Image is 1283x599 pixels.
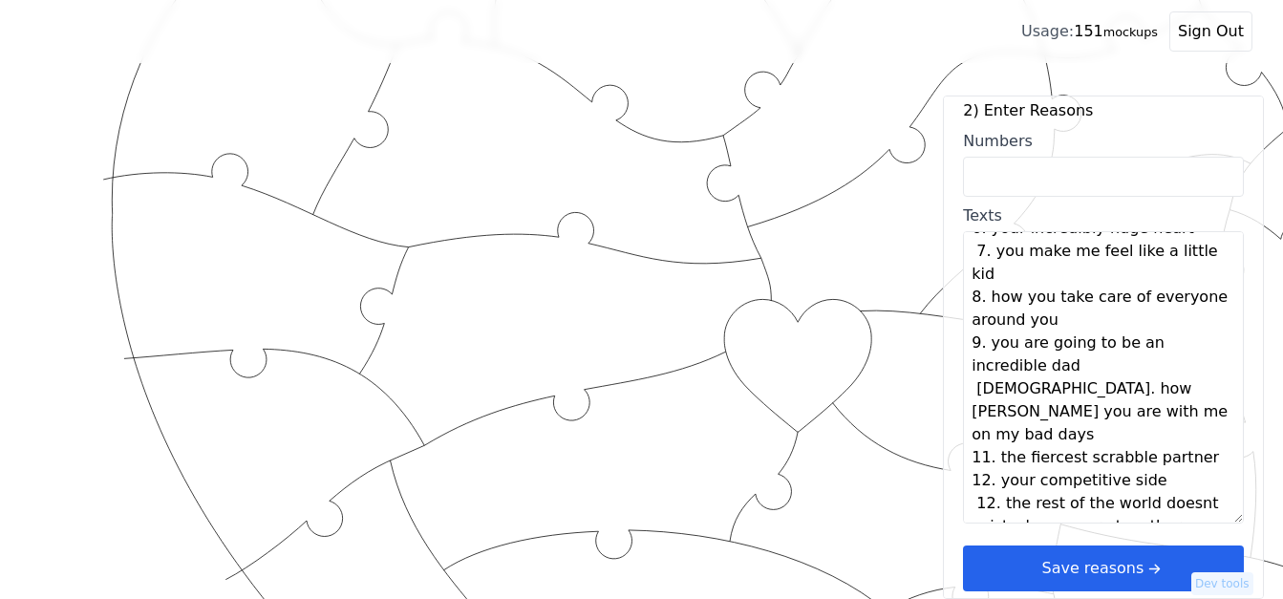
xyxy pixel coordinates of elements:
button: Dev tools [1191,572,1253,595]
small: mockups [1103,25,1158,39]
textarea: Texts [963,231,1244,524]
div: Texts [963,204,1244,227]
svg: arrow right short [1144,558,1165,579]
div: Numbers [963,130,1244,153]
div: 151 [1021,20,1158,43]
button: Save reasonsarrow right short [963,546,1244,591]
input: Numbers [963,157,1244,197]
span: Usage: [1021,22,1074,40]
label: 2) Enter Reasons [963,99,1244,122]
button: Sign Out [1169,11,1252,52]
